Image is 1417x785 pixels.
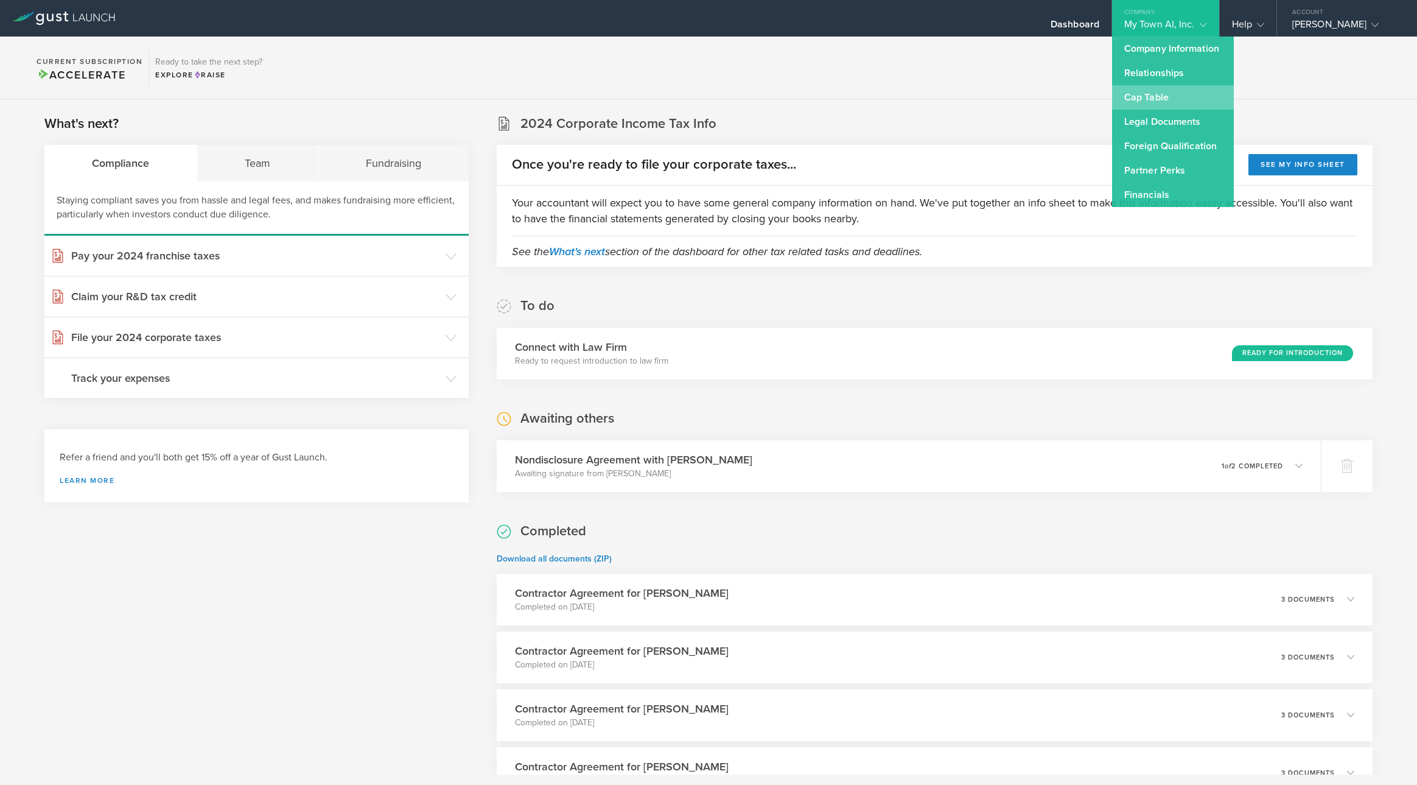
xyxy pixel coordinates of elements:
[515,355,668,367] p: Ready to request introduction to law firm
[512,156,796,174] h2: Once you're ready to file your corporate taxes...
[512,245,922,258] em: See the section of the dashboard for other tax related tasks and deadlines.
[1281,596,1335,603] p: 3 documents
[515,701,729,717] h3: Contractor Agreement for [PERSON_NAME]
[515,759,729,775] h3: Contractor Agreement for [PERSON_NAME]
[512,195,1357,227] p: Your accountant will expect you to have some general company information on hand. We've put toget...
[520,115,716,133] h2: 2024 Corporate Income Tax Info
[1051,18,1099,37] div: Dashboard
[1281,770,1335,776] p: 3 documents
[60,477,453,484] a: Learn more
[155,58,262,66] h3: Ready to take the next step?
[37,58,142,65] h2: Current Subscription
[197,145,318,181] div: Team
[149,49,268,86] div: Ready to take the next step?ExploreRaise
[44,115,119,133] h2: What's next?
[1232,345,1353,361] div: Ready for Introduction
[318,145,469,181] div: Fundraising
[515,659,729,671] p: Completed on [DATE]
[515,585,729,601] h3: Contractor Agreement for [PERSON_NAME]
[60,451,453,465] h3: Refer a friend and you'll both get 15% off a year of Gust Launch.
[44,145,197,181] div: Compliance
[515,601,729,613] p: Completed on [DATE]
[1232,18,1264,37] div: Help
[515,643,729,659] h3: Contractor Agreement for [PERSON_NAME]
[155,69,262,80] div: Explore
[520,297,555,315] h2: To do
[497,328,1373,379] div: Connect with Law FirmReady to request introduction to law firmReady for Introduction
[194,71,226,79] span: Raise
[1222,463,1283,470] p: 1 2 completed
[71,329,439,345] h3: File your 2024 corporate taxes
[515,339,668,355] h3: Connect with Law Firm
[1281,654,1335,661] p: 3 documents
[71,289,439,304] h3: Claim your R&D tax credit
[1124,18,1207,37] div: My Town AI, Inc.
[520,523,586,540] h2: Completed
[71,370,439,386] h3: Track your expenses
[1248,154,1357,175] button: See my info sheet
[1225,462,1231,470] em: of
[37,68,125,82] span: Accelerate
[497,554,612,564] a: Download all documents (ZIP)
[549,245,605,258] a: What's next
[515,468,752,480] p: Awaiting signature from [PERSON_NAME]
[1292,18,1396,37] div: [PERSON_NAME]
[44,181,469,236] div: Staying compliant saves you from hassle and legal fees, and makes fundraising more efficient, par...
[515,452,752,468] h3: Nondisclosure Agreement with [PERSON_NAME]
[520,410,614,428] h2: Awaiting others
[71,248,439,264] h3: Pay your 2024 franchise taxes
[515,717,729,729] p: Completed on [DATE]
[1281,712,1335,719] p: 3 documents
